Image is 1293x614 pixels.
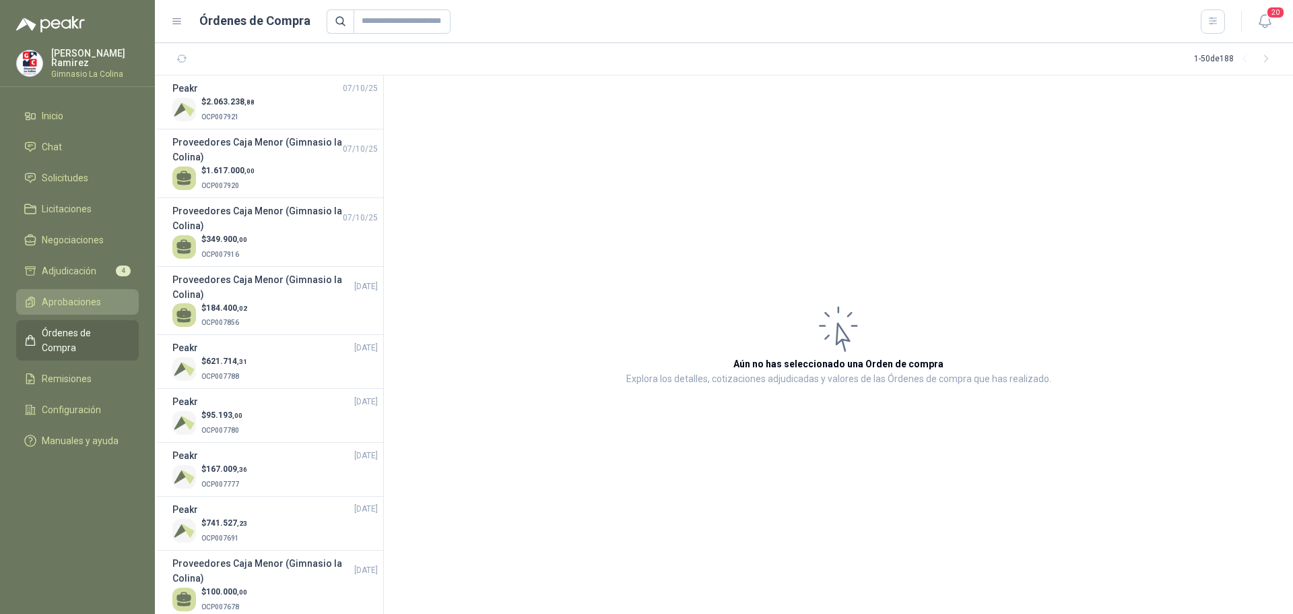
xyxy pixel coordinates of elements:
h3: Proveedores Caja Menor (Gimnasio la Colina) [172,204,343,233]
span: Negociaciones [42,233,104,247]
p: $ [201,96,255,109]
span: ,00 [237,588,247,596]
span: Remisiones [42,371,92,386]
a: Órdenes de Compra [16,320,139,361]
span: 167.009 [206,464,247,474]
a: Manuales y ayuda [16,428,139,454]
span: 4 [116,266,131,276]
span: 621.714 [206,357,247,366]
span: Chat [42,140,62,154]
p: $ [201,355,247,368]
a: Negociaciones [16,227,139,253]
span: [DATE] [354,503,378,516]
span: OCP007921 [201,113,239,121]
span: Configuración [42,402,101,417]
span: 1.617.000 [206,166,255,175]
h3: Peakr [172,502,198,517]
a: Peakr[DATE] Company Logo$167.009,36OCP007777 [172,448,378,491]
a: Licitaciones [16,196,139,222]
div: 1 - 50 de 188 [1194,49,1277,70]
span: [DATE] [354,342,378,355]
h3: Peakr [172,394,198,409]
p: $ [201,586,247,598]
span: Solicitudes [42,171,88,185]
img: Logo peakr [16,16,85,32]
h3: Peakr [172,340,198,355]
img: Company Logo [172,98,196,121]
span: OCP007788 [201,373,239,380]
p: [PERSON_NAME] Ramirez [51,49,139,67]
a: Peakr[DATE] Company Logo$621.714,31OCP007788 [172,340,378,383]
span: Aprobaciones [42,295,101,309]
span: ,00 [237,236,247,243]
span: [DATE] [354,396,378,408]
a: Solicitudes [16,165,139,191]
a: Chat [16,134,139,160]
span: 07/10/25 [343,143,378,156]
a: Proveedores Caja Menor (Gimnasio la Colina)[DATE] $100.000,00OCP007678 [172,556,378,613]
p: $ [201,409,242,422]
span: OCP007920 [201,182,239,189]
h3: Peakr [172,81,198,96]
a: Peakr[DATE] Company Logo$95.193,00OCP007780 [172,394,378,437]
a: Proveedores Caja Menor (Gimnasio la Colina)[DATE] $184.400,02OCP007856 [172,272,378,330]
span: ,88 [244,98,255,106]
span: [DATE] [354,564,378,577]
img: Company Logo [17,51,42,76]
h3: Peakr [172,448,198,463]
span: 20 [1266,6,1285,19]
span: 349.900 [206,235,247,244]
p: $ [201,517,247,530]
a: Adjudicación4 [16,258,139,284]
span: Licitaciones [42,202,92,216]
span: 95.193 [206,410,242,420]
span: [DATE] [354,280,378,293]
span: ,02 [237,305,247,312]
span: OCP007916 [201,251,239,258]
span: OCP007780 [201,427,239,434]
p: $ [201,164,255,177]
h3: Proveedores Caja Menor (Gimnasio la Colina) [172,272,354,302]
a: Configuración [16,397,139,423]
img: Company Logo [172,465,196,489]
p: $ [201,463,247,476]
span: Manuales y ayuda [42,433,119,448]
img: Company Logo [172,357,196,381]
p: Explora los detalles, cotizaciones adjudicadas y valores de las Órdenes de compra que has realizado. [626,371,1051,388]
span: Adjudicación [42,264,96,278]
h1: Órdenes de Compra [199,11,310,30]
a: Peakr07/10/25 Company Logo$2.063.238,88OCP007921 [172,81,378,123]
span: 184.400 [206,303,247,313]
h3: Aún no has seleccionado una Orden de compra [733,357,943,371]
span: OCP007678 [201,603,239,611]
span: ,31 [237,358,247,365]
a: Remisiones [16,366,139,392]
p: $ [201,233,247,246]
a: Aprobaciones [16,289,139,315]
span: 100.000 [206,587,247,596]
span: Inicio [42,109,63,123]
a: Peakr[DATE] Company Logo$741.527,23OCP007691 [172,502,378,545]
h3: Proveedores Caja Menor (Gimnasio la Colina) [172,556,354,586]
span: OCP007691 [201,534,239,542]
h3: Proveedores Caja Menor (Gimnasio la Colina) [172,135,343,164]
a: Proveedores Caja Menor (Gimnasio la Colina)07/10/25 $1.617.000,00OCP007920 [172,135,378,192]
a: Inicio [16,103,139,129]
span: OCP007856 [201,319,239,326]
span: ,23 [237,520,247,527]
p: Gimnasio La Colina [51,70,139,78]
span: 741.527 [206,518,247,528]
span: ,00 [232,412,242,419]
span: ,00 [244,167,255,175]
p: $ [201,302,247,315]
img: Company Logo [172,411,196,435]
span: ,36 [237,466,247,473]
span: 07/10/25 [343,82,378,95]
span: [DATE] [354,450,378,462]
span: 2.063.238 [206,97,255,106]
span: 07/10/25 [343,212,378,224]
span: Órdenes de Compra [42,326,126,355]
img: Company Logo [172,519,196,543]
span: OCP007777 [201,481,239,488]
a: Proveedores Caja Menor (Gimnasio la Colina)07/10/25 $349.900,00OCP007916 [172,204,378,261]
